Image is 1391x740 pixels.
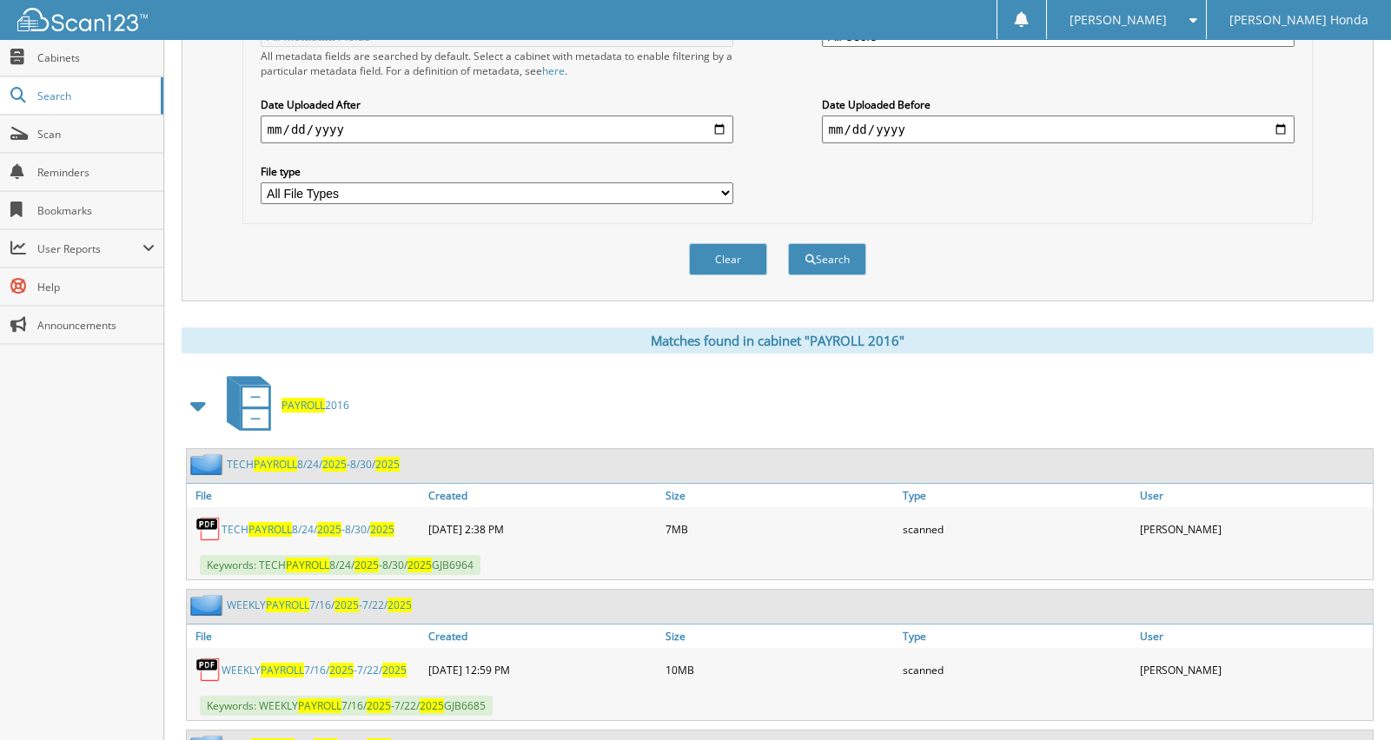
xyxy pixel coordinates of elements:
[898,652,1136,687] div: scanned
[298,698,341,713] span: PAYROLL
[195,657,222,683] img: PDF.png
[317,522,341,537] span: 2025
[424,624,661,648] a: Created
[542,63,565,78] a: here
[37,127,155,142] span: Scan
[367,698,391,713] span: 2025
[222,663,407,677] a: WEEKLYPAYROLL7/16/2025-7/22/2025
[261,97,734,112] label: Date Uploaded After
[37,89,152,103] span: Search
[661,652,898,687] div: 10MB
[335,598,359,612] span: 2025
[424,484,661,507] a: Created
[261,663,304,677] span: PAYROLL
[216,371,349,439] a: PAYROLL2016
[898,624,1136,648] a: Type
[1136,484,1373,507] a: User
[182,327,1374,353] div: Matches found in cabinet "PAYROLL 2016"
[282,398,349,413] span: 2016
[822,116,1295,143] input: end
[661,624,898,648] a: Size
[261,49,734,78] div: All metadata fields are searched by default. Select a cabinet with metadata to enable filtering b...
[227,457,400,472] a: TECHPAYROLL8/24/2025-8/30/2025
[329,663,354,677] span: 2025
[1229,15,1368,25] span: [PERSON_NAME] Honda
[195,516,222,542] img: PDF.png
[37,165,155,180] span: Reminders
[254,457,297,472] span: PAYROLL
[898,512,1136,546] div: scanned
[190,594,227,616] img: folder2.png
[17,8,148,31] img: scan123-logo-white.svg
[200,696,493,716] span: Keywords: WEEKLY 7/16/ -7/22/ GJB6685
[661,512,898,546] div: 7MB
[200,555,480,575] span: Keywords: TECH 8/24/ -8/30/ GJB6964
[661,484,898,507] a: Size
[1136,652,1373,687] div: [PERSON_NAME]
[37,50,155,65] span: Cabinets
[261,164,734,179] label: File type
[227,598,412,612] a: WEEKLYPAYROLL7/16/2025-7/22/2025
[822,97,1295,112] label: Date Uploaded Before
[37,241,142,256] span: User Reports
[222,522,394,537] a: TECHPAYROLL8/24/2025-8/30/2025
[898,484,1136,507] a: Type
[266,598,309,612] span: PAYROLL
[424,652,661,687] div: [DATE] 12:59 PM
[37,318,155,333] span: Announcements
[190,453,227,475] img: folder2.png
[407,558,432,572] span: 2025
[689,243,767,275] button: Clear
[187,624,424,648] a: File
[420,698,444,713] span: 2025
[248,522,292,537] span: PAYROLL
[286,558,329,572] span: PAYROLL
[282,398,325,413] span: PAYROLL
[382,663,407,677] span: 2025
[1136,624,1373,648] a: User
[37,280,155,294] span: Help
[1136,512,1373,546] div: [PERSON_NAME]
[370,522,394,537] span: 2025
[322,457,347,472] span: 2025
[261,116,734,143] input: start
[375,457,400,472] span: 2025
[788,243,866,275] button: Search
[387,598,412,612] span: 2025
[37,203,155,218] span: Bookmarks
[187,484,424,507] a: File
[1304,657,1391,740] iframe: Chat Widget
[424,512,661,546] div: [DATE] 2:38 PM
[1070,15,1167,25] span: [PERSON_NAME]
[354,558,379,572] span: 2025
